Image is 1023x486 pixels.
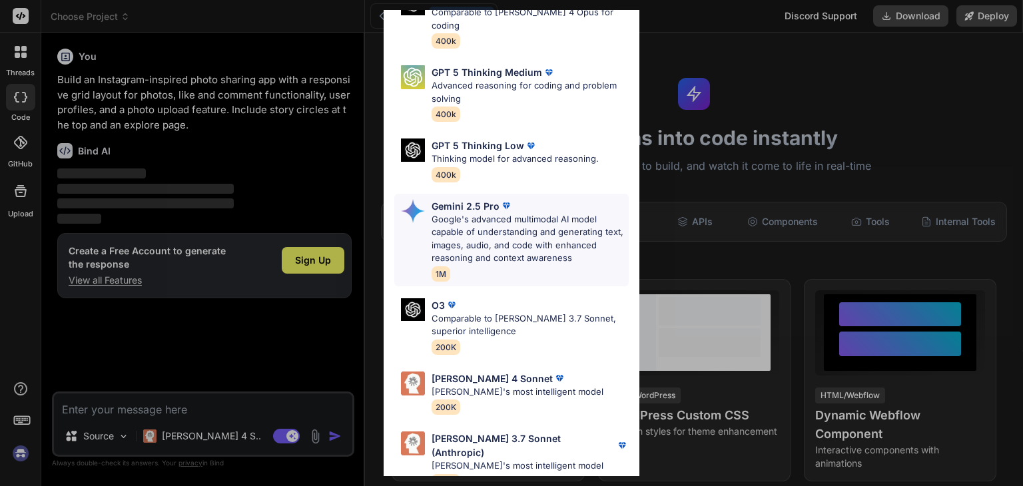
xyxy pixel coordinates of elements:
p: GPT 5 Thinking Low [432,138,524,152]
p: [PERSON_NAME]'s most intelligent model [432,459,629,473]
span: 1M [432,266,450,282]
img: premium [615,439,629,452]
img: premium [524,139,537,152]
span: 400k [432,167,460,182]
p: Comparable to [PERSON_NAME] 3.7 Sonnet, superior intelligence [432,312,629,338]
span: 200K [432,340,460,355]
img: Pick Models [401,199,425,223]
p: Thinking model for advanced reasoning. [432,152,599,166]
img: Pick Models [401,431,425,455]
span: 400k [432,33,460,49]
p: Google's advanced multimodal AI model capable of understanding and generating text, images, audio... [432,213,629,265]
img: premium [500,199,513,212]
p: GPT 5 Thinking Medium [432,65,542,79]
span: 400k [432,107,460,122]
img: Pick Models [401,138,425,162]
img: premium [445,298,458,312]
img: Pick Models [401,371,425,395]
p: Comparable to [PERSON_NAME] 4 Opus for coding [432,6,629,32]
p: O3 [432,298,445,312]
p: Gemini 2.5 Pro [432,199,500,213]
p: [PERSON_NAME]'s most intelligent model [432,385,603,399]
img: premium [553,371,566,385]
span: 200K [432,399,460,415]
p: [PERSON_NAME] 3.7 Sonnet (Anthropic) [432,431,615,459]
img: Pick Models [401,65,425,89]
p: Advanced reasoning for coding and problem solving [432,79,629,105]
img: Pick Models [401,298,425,322]
p: [PERSON_NAME] 4 Sonnet [432,371,553,385]
img: premium [542,66,555,79]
